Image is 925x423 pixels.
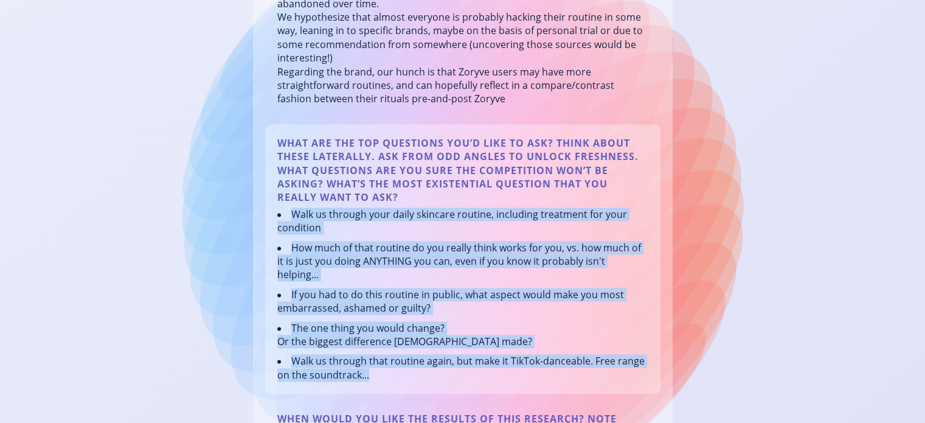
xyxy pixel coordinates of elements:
[277,288,648,315] li: If you had to do this routine in public, what aspect would make you most embarrassed, ashamed or ...
[277,241,648,282] li: How much of that routine do you really think works for you, vs. how much of it is just you doing ...
[277,354,648,382] li: Walk us through that routine again, but make it TikTok-danceable. Free range on the soundtrack...
[277,321,648,349] li: The one thing you would change? Or the biggest difference [DEMOGRAPHIC_DATA] made?
[277,136,648,205] p: What are the top questions you’d like to ask? Think about these laterally. Ask from odd angles to...
[277,208,648,235] li: Walk us through your daily skincare routine, including treatment for your condition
